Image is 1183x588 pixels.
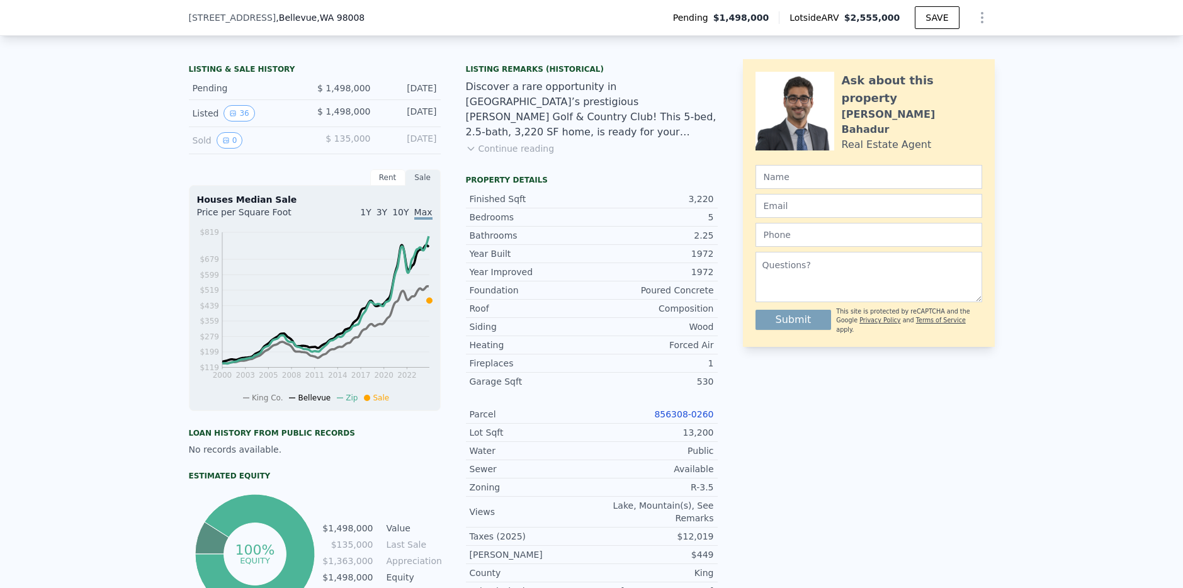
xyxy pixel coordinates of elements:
tspan: $519 [200,286,219,295]
tspan: 2003 [235,371,255,380]
div: Pending [193,82,305,94]
div: Estimated Equity [189,471,441,481]
div: Ask about this property [842,72,982,107]
div: Views [470,506,592,518]
div: Lake, Mountain(s), See Remarks [592,499,714,524]
div: Lot Sqft [470,426,592,439]
div: Heating [470,339,592,351]
tspan: 100% [235,542,275,558]
tspan: $679 [200,255,219,264]
span: 1Y [360,207,371,217]
tspan: 2011 [305,371,324,380]
div: Siding [470,320,592,333]
input: Phone [756,223,982,247]
input: Email [756,194,982,218]
button: View historical data [217,132,243,149]
div: Public [592,444,714,457]
div: Fireplaces [470,357,592,370]
span: Sale [373,393,389,402]
div: Loan history from public records [189,428,441,438]
button: Show Options [970,5,995,30]
tspan: $599 [200,271,219,280]
tspan: $279 [200,332,219,341]
td: Last Sale [384,538,441,551]
div: Listing Remarks (Historical) [466,64,718,74]
div: King [592,567,714,579]
tspan: 2022 [397,371,417,380]
span: $2,555,000 [844,13,900,23]
span: $1,498,000 [713,11,769,24]
td: Value [384,521,441,535]
div: Roof [470,302,592,315]
div: Poured Concrete [592,284,714,297]
tspan: 2020 [374,371,393,380]
td: $1,498,000 [322,521,373,535]
tspan: $199 [200,348,219,356]
div: Discover a rare opportunity in [GEOGRAPHIC_DATA]’s prestigious [PERSON_NAME] Golf & Country Club!... [466,79,718,140]
a: Terms of Service [916,317,966,324]
div: Foundation [470,284,592,297]
span: Bellevue [298,393,331,402]
span: [STREET_ADDRESS] [189,11,276,24]
div: 13,200 [592,426,714,439]
span: $ 1,498,000 [317,83,371,93]
button: Continue reading [466,142,555,155]
div: LISTING & SALE HISTORY [189,64,441,77]
div: [PERSON_NAME] [470,548,592,561]
td: $135,000 [322,538,373,551]
div: $12,019 [592,530,714,543]
tspan: 2014 [328,371,348,380]
td: Appreciation [384,554,441,568]
div: 3,220 [592,193,714,205]
a: Privacy Policy [859,317,900,324]
tspan: $819 [200,228,219,237]
div: [DATE] [381,132,437,149]
div: Bathrooms [470,229,592,242]
span: Pending [673,11,713,24]
span: 10Y [392,207,409,217]
tspan: equity [241,555,271,565]
div: Parcel [470,408,592,421]
div: Garage Sqft [470,375,592,388]
div: 1972 [592,266,714,278]
span: , WA 98008 [317,13,365,23]
div: $449 [592,548,714,561]
div: County [470,567,592,579]
div: R-3.5 [592,481,714,494]
div: Sale [405,169,441,186]
input: Name [756,165,982,189]
div: Forced Air [592,339,714,351]
div: Taxes (2025) [470,530,592,543]
div: Sewer [470,463,592,475]
div: Property details [466,175,718,185]
td: $1,498,000 [322,570,373,584]
span: Lotside ARV [790,11,844,24]
tspan: $359 [200,317,219,325]
div: 530 [592,375,714,388]
div: [DATE] [381,82,437,94]
div: This site is protected by reCAPTCHA and the Google and apply. [836,307,982,334]
div: Zoning [470,481,592,494]
button: View historical data [224,105,254,122]
div: 1 [592,357,714,370]
div: Water [470,444,592,457]
tspan: 2005 [259,371,278,380]
td: $1,363,000 [322,554,373,568]
span: $ 1,498,000 [317,106,371,116]
span: Max [414,207,433,220]
div: 2.25 [592,229,714,242]
a: 856308-0260 [654,409,713,419]
div: 5 [592,211,714,223]
div: Rent [370,169,405,186]
div: Year Built [470,247,592,260]
div: Year Improved [470,266,592,278]
div: No records available. [189,443,441,456]
div: Composition [592,302,714,315]
button: Submit [756,310,832,330]
div: Real Estate Agent [842,137,932,152]
span: Zip [346,393,358,402]
span: $ 135,000 [325,133,370,144]
tspan: 2008 [281,371,301,380]
div: [DATE] [381,105,437,122]
button: SAVE [915,6,959,29]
